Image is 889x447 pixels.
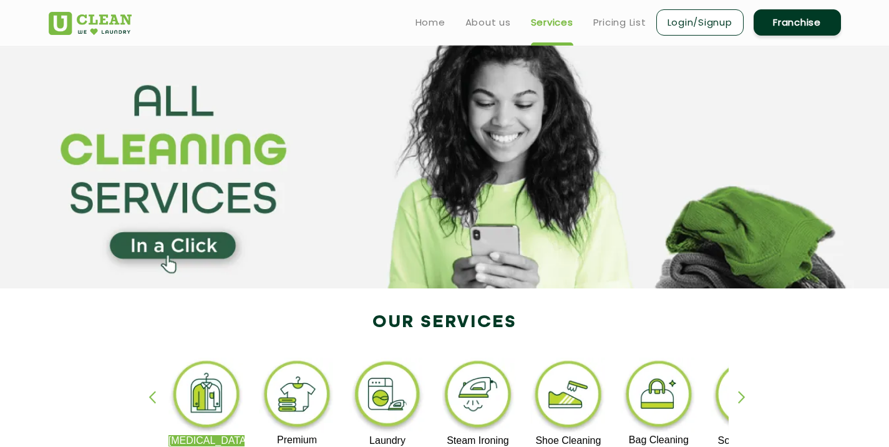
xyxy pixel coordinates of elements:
p: Laundry [349,435,426,446]
a: Franchise [754,9,841,36]
p: Steam Ironing [440,435,517,446]
img: bag_cleaning_11zon.webp [621,358,697,435]
a: Home [415,15,445,30]
p: Shoe Cleaning [530,435,607,446]
p: [MEDICAL_DATA] [168,435,245,446]
img: shoe_cleaning_11zon.webp [530,358,607,435]
img: premium_laundry_cleaning_11zon.webp [259,358,336,435]
img: steam_ironing_11zon.webp [440,358,517,435]
img: sofa_cleaning_11zon.webp [711,358,787,435]
a: Pricing List [593,15,646,30]
a: About us [465,15,511,30]
p: Bag Cleaning [621,435,697,446]
a: Login/Signup [656,9,744,36]
a: Services [531,15,573,30]
img: UClean Laundry and Dry Cleaning [49,12,132,35]
p: Sofa Cleaning [711,435,787,446]
img: laundry_cleaning_11zon.webp [349,358,426,435]
img: dry_cleaning_11zon.webp [168,358,245,435]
